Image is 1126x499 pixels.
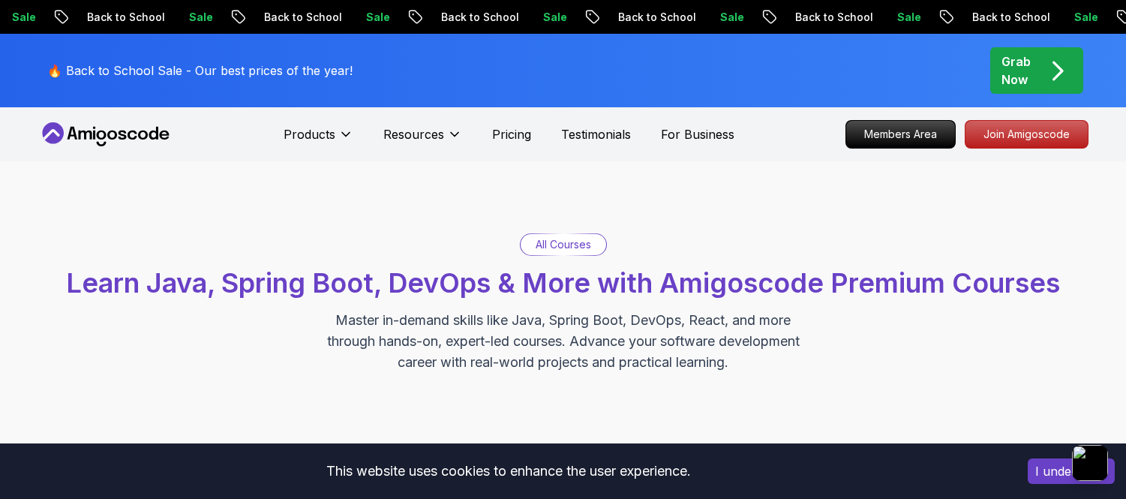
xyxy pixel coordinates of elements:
[881,10,929,25] p: Sale
[602,10,704,25] p: Back to School
[527,10,575,25] p: Sale
[956,10,1058,25] p: Back to School
[1058,10,1106,25] p: Sale
[11,455,1005,488] div: This website uses cookies to enhance the user experience.
[350,10,398,25] p: Sale
[66,266,1060,299] span: Learn Java, Spring Boot, DevOps & More with Amigoscode Premium Courses
[383,125,444,143] p: Resources
[173,10,221,25] p: Sale
[284,125,335,143] p: Products
[1028,458,1115,484] button: Accept cookies
[965,121,1088,148] p: Join Amigoscode
[845,120,956,149] a: Members Area
[248,10,350,25] p: Back to School
[561,125,631,143] a: Testimonials
[965,120,1088,149] a: Join Amigoscode
[704,10,752,25] p: Sale
[846,121,955,148] p: Members Area
[661,125,734,143] a: For Business
[536,237,591,252] p: All Courses
[383,125,462,155] button: Resources
[425,10,527,25] p: Back to School
[71,10,173,25] p: Back to School
[284,125,353,155] button: Products
[779,10,881,25] p: Back to School
[1001,53,1031,89] p: Grab Now
[492,125,531,143] a: Pricing
[311,310,815,373] p: Master in-demand skills like Java, Spring Boot, DevOps, React, and more through hands-on, expert-...
[47,62,353,80] p: 🔥 Back to School Sale - Our best prices of the year!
